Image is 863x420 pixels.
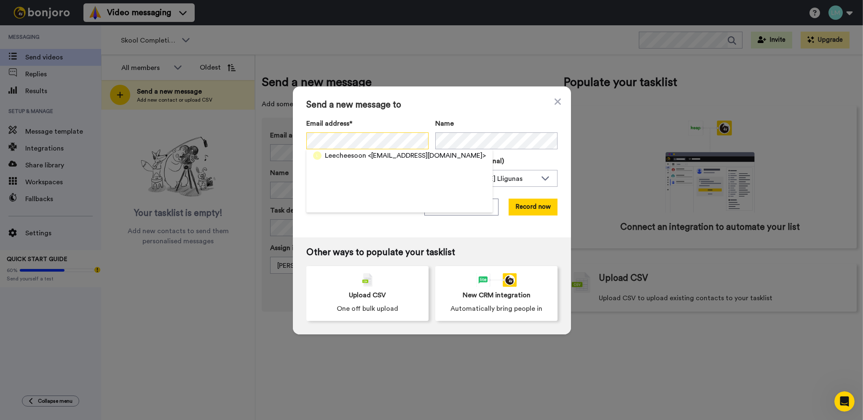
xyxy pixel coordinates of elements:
img: l.png [313,151,322,160]
div: animation [476,273,517,287]
img: csv-grey.png [362,273,373,287]
span: Send a new message to [306,100,557,110]
span: New CRM integration [463,290,531,300]
label: Assign it to (Optional) [435,156,557,166]
button: Record now [509,199,557,215]
span: Upload CSV [349,290,386,300]
iframe: Intercom live chat [834,391,855,412]
span: One off bulk upload [337,304,398,314]
span: Other ways to populate your tasklist [306,248,557,258]
span: Name [435,118,454,129]
span: Leecheesoon [325,151,366,161]
span: Automatically bring people in [450,304,542,314]
span: <[EMAIL_ADDRESS][DOMAIN_NAME]> [368,151,486,161]
label: Email address* [306,118,429,129]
